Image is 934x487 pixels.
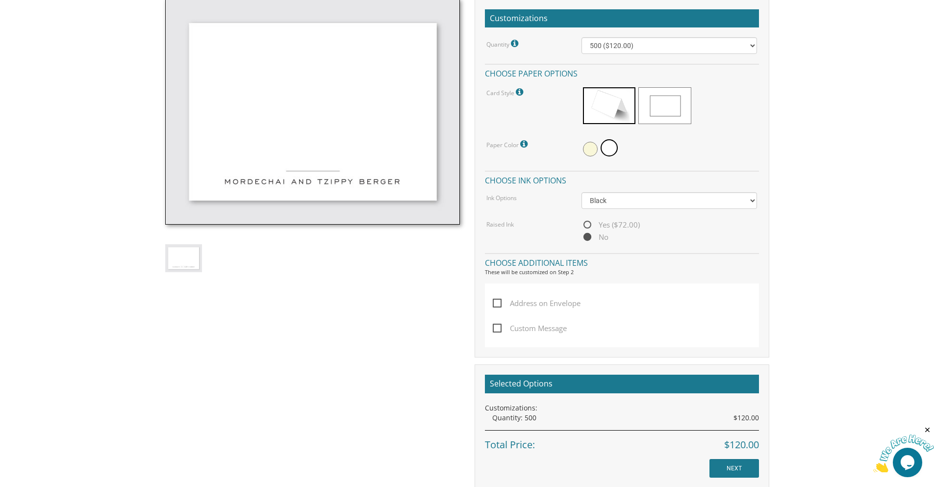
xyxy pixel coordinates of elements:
div: Customizations: [485,403,759,413]
span: Custom Message [493,322,567,334]
span: $120.00 [733,413,759,423]
div: Total Price: [485,430,759,452]
h2: Customizations [485,9,759,28]
label: Paper Color [486,138,530,151]
label: Raised Ink [486,220,514,229]
span: Address on Envelope [493,297,581,309]
input: NEXT [709,459,759,478]
div: Quantity: 500 [492,413,759,423]
h4: Choose additional items [485,253,759,270]
div: These will be customized on Step 2 [485,268,759,276]
img: style-2-single.jpg [165,244,202,272]
iframe: chat widget [873,426,934,472]
span: No [581,231,608,243]
label: Card Style [486,86,526,99]
label: Quantity [486,37,521,50]
h4: Choose ink options [485,171,759,188]
span: Yes ($72.00) [581,219,640,231]
h4: Choose paper options [485,64,759,81]
label: Ink Options [486,194,517,202]
h2: Selected Options [485,375,759,393]
span: $120.00 [724,438,759,452]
